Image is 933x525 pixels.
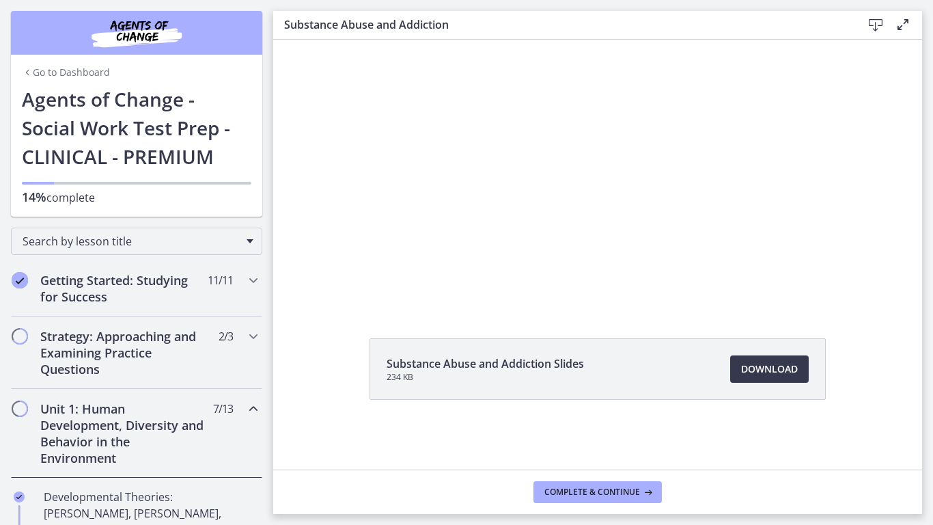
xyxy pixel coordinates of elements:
img: Agents of Change [55,16,219,49]
span: 7 / 13 [213,401,233,417]
h2: Strategy: Approaching and Examining Practice Questions [40,328,207,377]
span: Download [741,361,798,377]
div: Search by lesson title [11,228,262,255]
span: 11 / 11 [208,272,233,288]
span: Complete & continue [544,487,640,498]
p: complete [22,189,251,206]
h2: Getting Started: Studying for Success [40,272,207,305]
h1: Agents of Change - Social Work Test Prep - CLINICAL - PREMIUM [22,85,251,171]
iframe: Video Lesson [273,40,922,307]
span: 2 / 3 [219,328,233,345]
span: 14% [22,189,46,205]
button: Complete & continue [533,481,662,503]
span: Substance Abuse and Addiction Slides [387,355,584,372]
a: Go to Dashboard [22,66,110,79]
span: 234 KB [387,372,584,383]
a: Download [730,355,809,383]
h2: Unit 1: Human Development, Diversity and Behavior in the Environment [40,401,207,466]
i: Completed [12,272,28,288]
h3: Substance Abuse and Addiction [284,16,840,33]
span: Search by lesson title [23,234,240,249]
i: Completed [14,492,25,502]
